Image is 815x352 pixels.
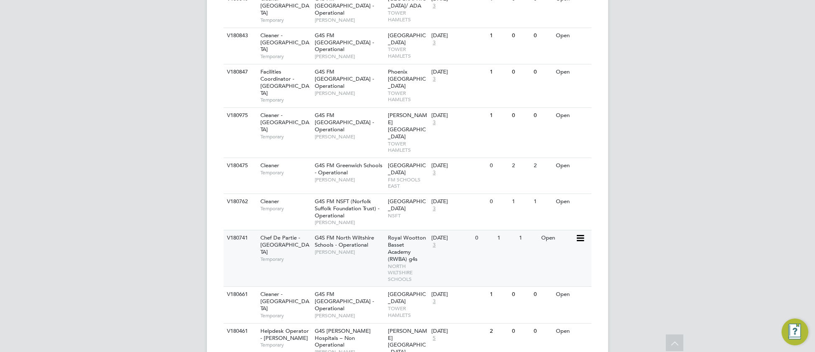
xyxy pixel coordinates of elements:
div: V180475 [225,158,254,173]
div: Open [554,108,590,123]
span: TOWER HAMLETS [388,90,428,103]
span: Temporary [260,97,311,103]
div: [DATE] [431,291,486,298]
span: [PERSON_NAME] [315,53,384,60]
span: 3 [431,298,437,305]
span: Temporary [260,342,311,348]
div: V180762 [225,194,254,209]
div: 1 [517,230,539,246]
span: [PERSON_NAME] [315,312,384,319]
span: Cleaner [260,198,279,205]
span: [PERSON_NAME][GEOGRAPHIC_DATA] [388,112,427,140]
span: [GEOGRAPHIC_DATA] [388,291,426,305]
span: [PERSON_NAME] [315,133,384,140]
span: 3 [431,242,437,249]
div: [DATE] [431,235,471,242]
span: Royal Wootton Basset Academy (RWBA) g4s [388,234,426,263]
div: 0 [532,108,553,123]
div: [DATE] [431,69,486,76]
span: TOWER HAMLETS [388,140,428,153]
div: Open [554,324,590,339]
span: Cleaner - [GEOGRAPHIC_DATA] [260,291,309,312]
span: Temporary [260,256,311,263]
div: 0 [488,194,509,209]
span: G4S FM NSFT (Norfolk Suffolk Foundation Trust) - Operational [315,198,379,219]
div: 2 [532,158,553,173]
span: G4S [PERSON_NAME] Hospitals – Non Operational [315,327,371,349]
div: 0 [532,28,553,43]
div: 0 [532,64,553,80]
span: G4S FM [GEOGRAPHIC_DATA] - Operational [315,68,374,89]
div: 0 [510,108,532,123]
span: TOWER HAMLETS [388,10,428,23]
span: Temporary [260,312,311,319]
span: FM SCHOOLS EAST [388,176,428,189]
span: Temporary [260,17,311,23]
span: Phoenix [GEOGRAPHIC_DATA] [388,68,426,89]
span: 3 [431,205,437,212]
span: Temporary [260,169,311,176]
div: 1 [495,230,517,246]
div: 1 [488,28,509,43]
div: Open [554,287,590,302]
span: Chef De Partie - [GEOGRAPHIC_DATA] [260,234,309,255]
div: Open [539,230,576,246]
span: TOWER HAMLETS [388,305,428,318]
span: 3 [431,39,437,46]
span: G4S FM [GEOGRAPHIC_DATA] - Operational [315,291,374,312]
div: 0 [532,287,553,302]
span: G4S FM Greenwich Schools - Operational [315,162,382,176]
span: 5 [431,335,437,342]
div: 0 [510,324,532,339]
span: [PERSON_NAME] [315,249,384,255]
div: Open [554,28,590,43]
span: [PERSON_NAME] [315,90,384,97]
div: 0 [473,230,495,246]
span: [PERSON_NAME] [315,17,384,23]
span: TOWER HAMLETS [388,46,428,59]
div: 0 [510,28,532,43]
div: [DATE] [431,32,486,39]
div: [DATE] [431,198,486,205]
span: Temporary [260,53,311,60]
div: 1 [488,64,509,80]
span: [GEOGRAPHIC_DATA] [388,162,426,176]
div: 0 [510,64,532,80]
span: Facilities Coordinator - [GEOGRAPHIC_DATA] [260,68,309,97]
div: 0 [510,287,532,302]
span: G4S FM North Wiltshire Schools - Operational [315,234,374,248]
div: V180847 [225,64,254,80]
div: Open [554,158,590,173]
span: Temporary [260,205,311,212]
span: Temporary [260,133,311,140]
div: 1 [510,194,532,209]
div: 2 [510,158,532,173]
span: G4S FM [GEOGRAPHIC_DATA] - Operational [315,112,374,133]
span: 3 [431,3,437,10]
button: Engage Resource Center [782,319,808,345]
span: Cleaner [260,162,279,169]
span: Cleaner - [GEOGRAPHIC_DATA] [260,112,309,133]
span: NORTH WILTSHIRE SCHOOLS [388,263,428,283]
span: NSFT [388,212,428,219]
span: [GEOGRAPHIC_DATA] [388,198,426,212]
span: 3 [431,119,437,126]
div: [DATE] [431,162,486,169]
div: 0 [532,324,553,339]
div: 1 [532,194,553,209]
span: 3 [431,169,437,176]
div: [DATE] [431,112,486,119]
div: V180661 [225,287,254,302]
div: Open [554,194,590,209]
span: [GEOGRAPHIC_DATA] [388,32,426,46]
span: Helpdesk Operator - [PERSON_NAME] [260,327,309,342]
div: 0 [488,158,509,173]
div: V180975 [225,108,254,123]
div: 1 [488,287,509,302]
span: Cleaner - [GEOGRAPHIC_DATA] [260,32,309,53]
div: Open [554,64,590,80]
span: [PERSON_NAME] [315,176,384,183]
span: [PERSON_NAME] [315,219,384,226]
div: V180461 [225,324,254,339]
div: V180843 [225,28,254,43]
